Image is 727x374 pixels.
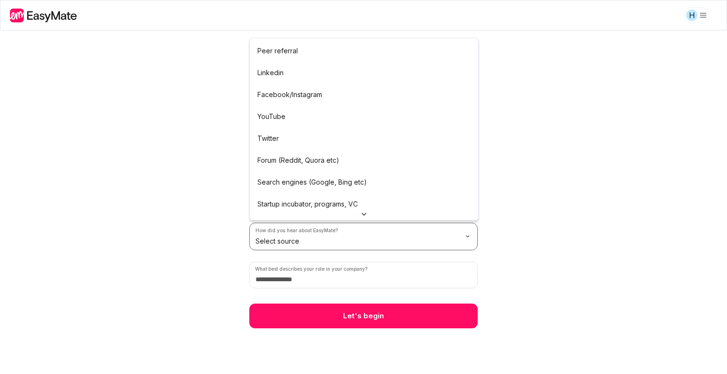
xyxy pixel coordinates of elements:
p: Forum (Reddit, Quora etc) [257,155,339,166]
p: YouTube [257,111,285,122]
p: Linkedin [257,68,284,78]
p: Search engines (Google, Bing etc) [257,177,367,187]
p: Startup incubator, programs, VC [257,199,358,209]
p: Twitter [257,133,279,144]
p: Peer referral [257,46,298,56]
p: Facebook/Instagram [257,89,322,100]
